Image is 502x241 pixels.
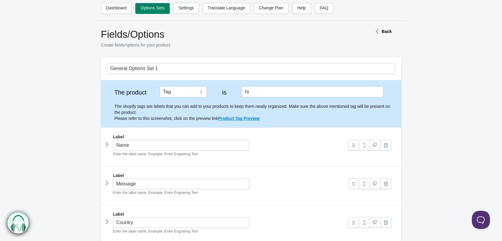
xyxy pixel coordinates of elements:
input: General Options Set [107,63,395,74]
a: Settings [173,3,199,14]
p: The shopify tags are labels that you can add to your products to keep them neatly organized. Make... [115,103,395,121]
a: Change Plan [254,3,289,14]
label: Label [113,134,124,140]
em: Enter the label name. Example: Enter Engraving Text [113,229,198,233]
label: is [213,89,236,95]
a: FAQ [315,3,333,14]
label: The product [107,89,154,95]
label: Label [113,211,124,217]
h1: Fields/Options [101,28,351,40]
a: Back [373,29,392,34]
a: Product Tag Preview [218,116,259,121]
em: Enter the label name. Example: Enter Engraving Text [113,191,198,195]
em: Enter the label name. Example: Enter Engraving Text [113,152,198,156]
img: bxm.png [8,212,29,233]
iframe: Toggle Customer Support [472,211,490,229]
a: Dashboard [101,3,132,14]
strong: Back [382,29,392,34]
a: Options Sets [135,3,170,14]
a: Help [292,3,311,14]
label: Label [113,172,124,178]
p: Create fields/options for your product. [101,42,351,48]
a: Translate Language [203,3,250,14]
